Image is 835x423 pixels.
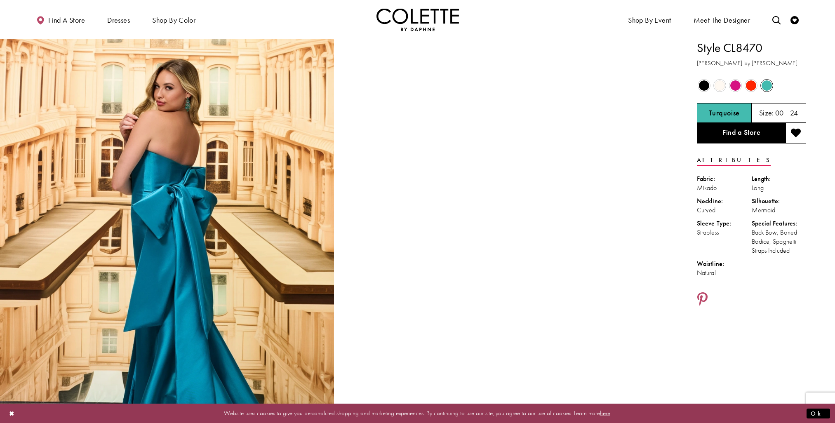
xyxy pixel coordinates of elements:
[697,78,806,94] div: Product color controls state depends on size chosen
[788,8,801,31] a: Check Wishlist
[376,8,459,31] img: Colette by Daphne
[5,406,19,421] button: Close Dialog
[59,408,776,419] p: Website uses cookies to give you personalized shopping and marketing experiences. By continuing t...
[48,16,85,24] span: Find a store
[150,8,198,31] span: Shop by color
[744,78,758,93] div: Scarlet
[752,228,807,255] div: Back Bow, Boned Bodice, Spaghetti Straps Included
[338,39,672,206] video: Style CL8470 Colette by Daphne #1 autoplay loop mute video
[626,8,673,31] span: Shop By Event
[709,109,740,117] h5: Chosen color
[105,8,132,31] span: Dresses
[759,108,774,117] span: Size:
[775,109,798,117] h5: 00 - 24
[752,174,807,183] div: Length:
[770,8,783,31] a: Toggle search
[752,197,807,206] div: Silhouette:
[760,78,774,93] div: Turquoise
[697,268,752,277] div: Natural
[692,8,753,31] a: Meet the designer
[697,197,752,206] div: Neckline:
[697,174,752,183] div: Fabric:
[697,59,806,68] h3: [PERSON_NAME] by [PERSON_NAME]
[34,8,87,31] a: Find a store
[697,228,752,237] div: Strapless
[600,409,610,417] a: here
[697,219,752,228] div: Sleeve Type:
[728,78,743,93] div: Fuchsia
[697,154,771,166] a: Attributes
[807,408,830,418] button: Submit Dialog
[752,219,807,228] div: Special Features:
[376,8,459,31] a: Visit Home Page
[697,183,752,193] div: Mikado
[697,123,786,143] a: Find a Store
[713,78,727,93] div: Diamond White
[697,78,711,93] div: Black
[786,123,806,143] button: Add to wishlist
[628,16,671,24] span: Shop By Event
[694,16,750,24] span: Meet the designer
[697,206,752,215] div: Curved
[152,16,195,24] span: Shop by color
[697,259,752,268] div: Waistline:
[752,206,807,215] div: Mermaid
[697,292,708,308] a: Share using Pinterest - Opens in new tab
[752,183,807,193] div: Long
[107,16,130,24] span: Dresses
[697,39,806,56] h1: Style CL8470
